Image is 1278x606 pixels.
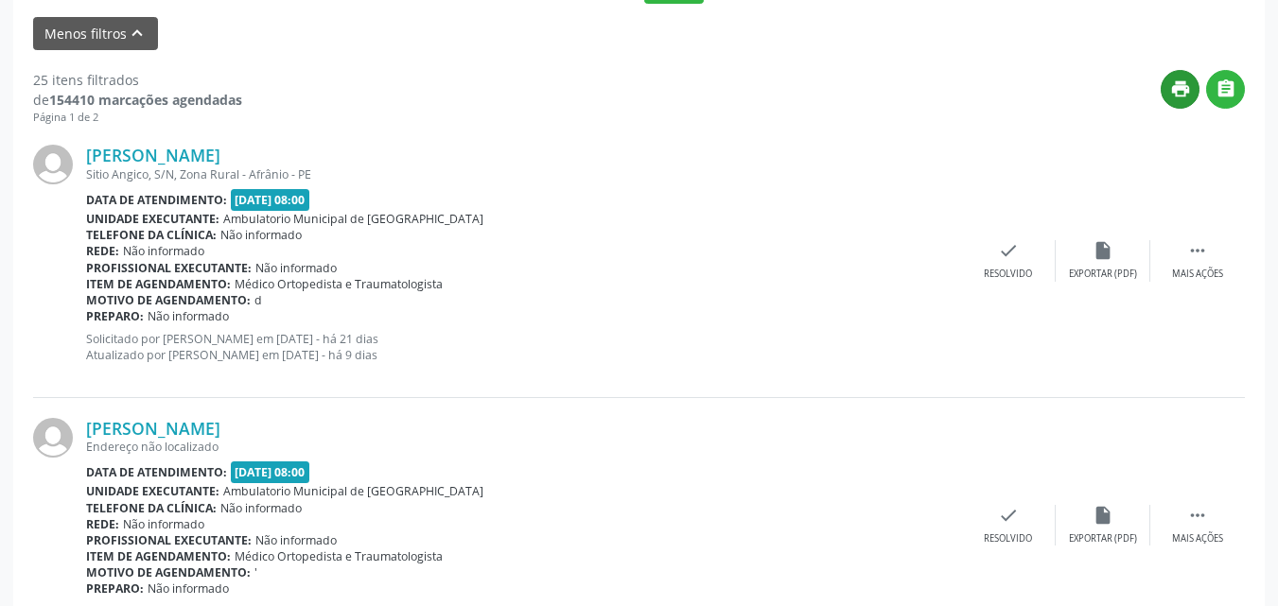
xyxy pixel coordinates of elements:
[235,548,443,564] span: Médico Ortopedista e Traumatologista
[984,268,1032,281] div: Resolvido
[1161,70,1199,109] button: print
[86,500,217,516] b: Telefone da clínica:
[223,211,483,227] span: Ambulatorio Municipal de [GEOGRAPHIC_DATA]
[86,227,217,243] b: Telefone da clínica:
[86,439,961,455] div: Endereço não localizado
[220,500,302,516] span: Não informado
[33,145,73,184] img: img
[86,192,227,208] b: Data de atendimento:
[1069,268,1137,281] div: Exportar (PDF)
[49,91,242,109] strong: 154410 marcações agendadas
[86,483,219,499] b: Unidade executante:
[86,548,231,564] b: Item de agendamento:
[123,516,204,532] span: Não informado
[86,260,252,276] b: Profissional executante:
[86,276,231,292] b: Item de agendamento:
[86,331,961,363] p: Solicitado por [PERSON_NAME] em [DATE] - há 21 dias Atualizado por [PERSON_NAME] em [DATE] - há 9...
[148,580,229,597] span: Não informado
[86,292,251,308] b: Motivo de agendamento:
[33,418,73,458] img: img
[1172,268,1223,281] div: Mais ações
[1187,505,1208,526] i: 
[33,70,242,90] div: 25 itens filtrados
[998,240,1019,261] i: check
[998,505,1019,526] i: check
[223,483,483,499] span: Ambulatorio Municipal de [GEOGRAPHIC_DATA]
[86,308,144,324] b: Preparo:
[148,308,229,324] span: Não informado
[1172,532,1223,545] div: Mais ações
[86,243,119,259] b: Rede:
[984,532,1032,545] div: Resolvido
[231,189,310,211] span: [DATE] 08:00
[33,17,158,50] button: Menos filtroskeyboard_arrow_up
[123,243,204,259] span: Não informado
[1206,70,1245,109] button: 
[254,564,257,580] span: '
[86,166,961,182] div: Sitio Angico, S/N, Zona Rural - Afrânio - PE
[86,516,119,532] b: Rede:
[1170,78,1191,99] i: print
[1216,78,1236,99] i: 
[1093,505,1113,526] i: insert_drive_file
[1093,240,1113,261] i: insert_drive_file
[33,110,242,126] div: Página 1 de 2
[86,145,220,165] a: [PERSON_NAME]
[86,564,251,580] b: Motivo de agendamento:
[33,90,242,110] div: de
[220,227,302,243] span: Não informado
[254,292,262,308] span: d
[86,418,220,439] a: [PERSON_NAME]
[86,464,227,480] b: Data de atendimento:
[1187,240,1208,261] i: 
[235,276,443,292] span: Médico Ortopedista e Traumatologista
[127,23,148,43] i: keyboard_arrow_up
[231,461,310,483] span: [DATE] 08:00
[1069,532,1137,545] div: Exportar (PDF)
[255,532,337,548] span: Não informado
[86,211,219,227] b: Unidade executante:
[86,532,252,548] b: Profissional executante:
[86,580,144,597] b: Preparo:
[255,260,337,276] span: Não informado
